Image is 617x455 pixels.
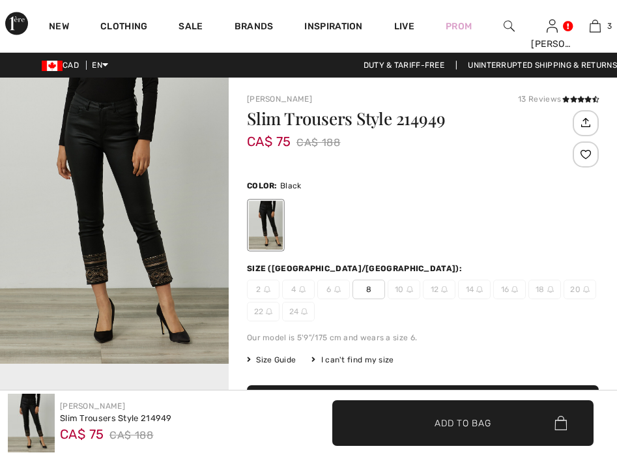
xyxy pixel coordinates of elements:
[179,21,203,35] a: Sale
[247,110,569,127] h1: Slim Trousers Style 214949
[60,422,104,442] span: CA$ 75
[280,181,302,190] span: Black
[247,354,296,366] span: Size Guide
[531,37,573,51] div: [PERSON_NAME]
[388,280,420,299] span: 10
[49,21,69,35] a: New
[247,95,312,104] a: [PERSON_NAME]
[249,201,283,250] div: Black
[42,61,63,71] img: Canadian Dollar
[332,400,594,446] button: Add to Bag
[575,111,596,134] img: Share
[575,18,616,34] a: 3
[554,416,567,430] img: Bag.svg
[504,18,515,34] img: search the website
[92,61,108,70] span: EN
[407,286,413,293] img: ring-m.svg
[533,357,604,390] iframe: Opens a widget where you can find more information
[583,286,590,293] img: ring-m.svg
[266,308,272,315] img: ring-m.svg
[235,21,274,35] a: Brands
[564,280,596,299] span: 20
[590,18,601,34] img: My Bag
[493,280,526,299] span: 16
[247,280,280,299] span: 2
[247,302,280,321] span: 22
[304,21,362,35] span: Inspiration
[264,286,270,293] img: ring-m.svg
[247,121,291,149] span: CA$ 75
[394,20,414,33] a: Live
[247,332,599,344] div: Our model is 5'9"/175 cm and wears a size 6.
[247,263,465,274] div: Size ([GEOGRAPHIC_DATA]/[GEOGRAPHIC_DATA]):
[511,286,518,293] img: ring-m.svg
[60,412,172,425] div: Slim Trousers Style 214949
[60,402,125,411] a: [PERSON_NAME]
[100,21,147,35] a: Clothing
[352,280,385,299] span: 8
[317,280,350,299] span: 6
[518,93,599,105] div: 13 Reviews
[109,426,154,445] span: CA$ 188
[247,181,278,190] span: Color:
[441,286,448,293] img: ring-m.svg
[8,394,55,452] img: Slim Trousers Style 214949
[301,308,308,315] img: ring-m.svg
[435,416,491,430] span: Add to Bag
[311,354,394,366] div: I can't find my size
[296,133,341,153] span: CA$ 188
[476,286,483,293] img: ring-m.svg
[607,20,612,32] span: 3
[282,302,315,321] span: 24
[247,385,599,431] button: Add to Bag
[42,61,84,70] span: CAD
[282,280,315,299] span: 4
[423,280,455,299] span: 12
[446,20,472,33] a: Prom
[547,20,558,32] a: Sign In
[528,280,561,299] span: 18
[299,286,306,293] img: ring-m.svg
[5,10,28,37] img: 1ère Avenue
[334,286,341,293] img: ring-m.svg
[547,18,558,34] img: My Info
[547,286,554,293] img: ring-m.svg
[458,280,491,299] span: 14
